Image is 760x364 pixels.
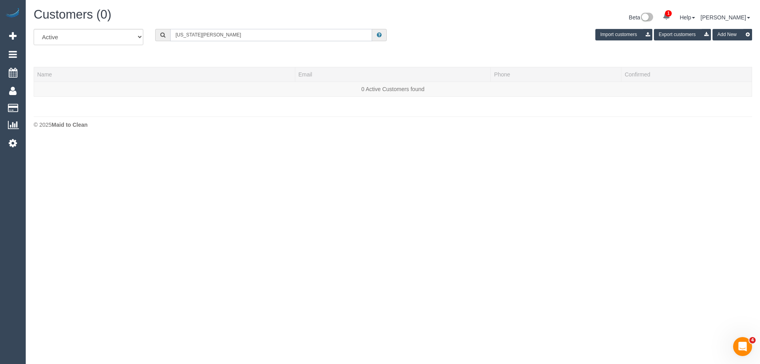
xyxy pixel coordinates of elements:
[170,29,372,41] input: Search customers ...
[665,10,672,17] span: 1
[51,122,87,128] strong: Maid to Clean
[701,14,750,21] a: [PERSON_NAME]
[640,13,653,23] img: New interface
[34,67,295,82] th: Name
[629,14,654,21] a: Beta
[659,8,674,25] a: 1
[621,67,752,82] th: Confirmed
[34,82,752,96] td: 0 Active Customers found
[733,337,752,356] iframe: Intercom live chat
[34,121,752,129] div: © 2025
[749,337,756,343] span: 4
[712,29,752,40] button: Add New
[595,29,652,40] button: Import customers
[5,8,21,19] img: Automaid Logo
[34,8,111,21] span: Customers (0)
[295,67,491,82] th: Email
[680,14,695,21] a: Help
[491,67,621,82] th: Phone
[654,29,711,40] button: Export customers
